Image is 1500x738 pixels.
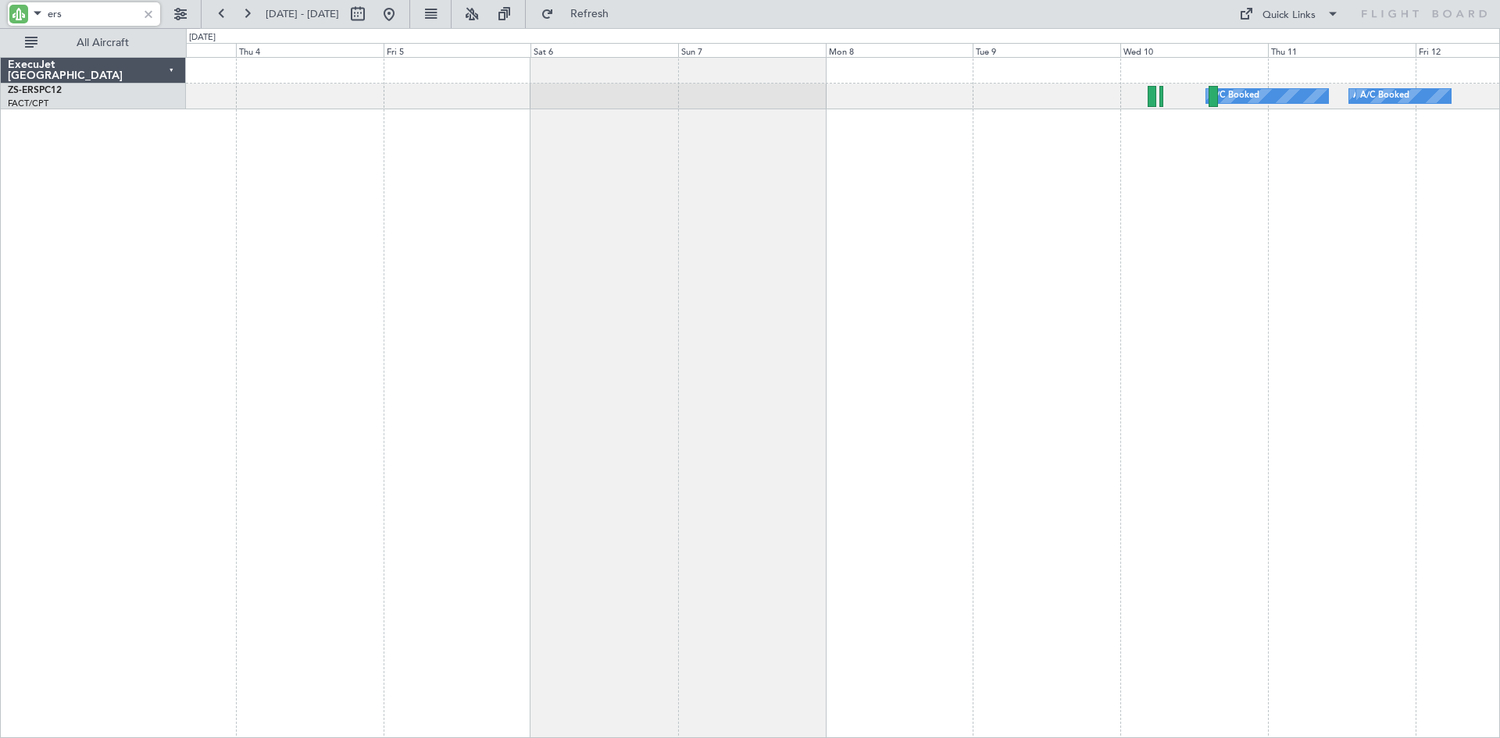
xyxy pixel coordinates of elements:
[534,2,627,27] button: Refresh
[48,2,137,26] input: A/C (Reg. or Type)
[8,86,62,95] a: ZS-ERSPC12
[826,43,973,57] div: Mon 8
[384,43,531,57] div: Fri 5
[8,86,39,95] span: ZS-ERS
[530,43,678,57] div: Sat 6
[1120,43,1268,57] div: Wed 10
[1360,84,1409,108] div: A/C Booked
[236,43,384,57] div: Thu 4
[1268,43,1416,57] div: Thu 11
[1353,84,1402,108] div: A/C Booked
[1262,8,1316,23] div: Quick Links
[41,37,165,48] span: All Aircraft
[1210,84,1259,108] div: A/C Booked
[17,30,170,55] button: All Aircraft
[973,43,1120,57] div: Tue 9
[678,43,826,57] div: Sun 7
[557,9,623,20] span: Refresh
[189,31,216,45] div: [DATE]
[266,7,339,21] span: [DATE] - [DATE]
[1231,2,1347,27] button: Quick Links
[8,98,48,109] a: FACT/CPT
